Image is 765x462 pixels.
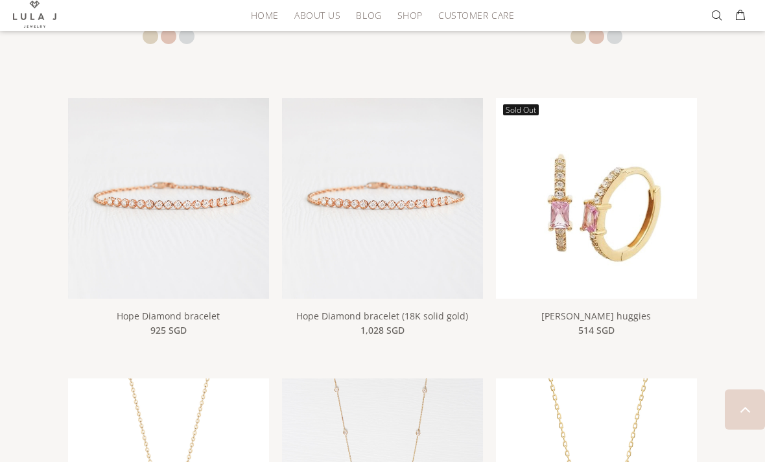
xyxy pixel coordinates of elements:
[607,29,622,44] a: white gold
[578,323,615,338] span: 514 SGD
[296,310,468,322] a: Hope Diamond bracelet (18K solid gold)
[117,310,220,322] a: Hope Diamond bracelet
[282,98,483,299] img: Hope Diamond bracelet (18K solid gold)
[294,10,340,20] span: About Us
[68,191,269,203] a: Hope Diamond bracelet
[287,5,348,25] a: About Us
[571,29,586,44] a: yellow gold
[589,29,604,44] a: rose gold
[390,5,430,25] a: Shop
[348,5,389,25] a: Blog
[397,10,423,20] span: Shop
[503,104,539,115] span: Sold Out
[150,323,187,338] span: 925 SGD
[496,191,697,203] a: Kate Diamond huggies Sold Out
[430,5,514,25] a: Customer Care
[438,10,514,20] span: Customer Care
[360,323,405,338] span: 1,028 SGD
[282,191,483,203] a: Hope Diamond bracelet (18K solid gold)
[251,10,279,20] span: HOME
[243,5,287,25] a: HOME
[725,389,765,430] a: BACK TO TOP
[541,310,651,322] a: [PERSON_NAME] huggies
[356,10,381,20] span: Blog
